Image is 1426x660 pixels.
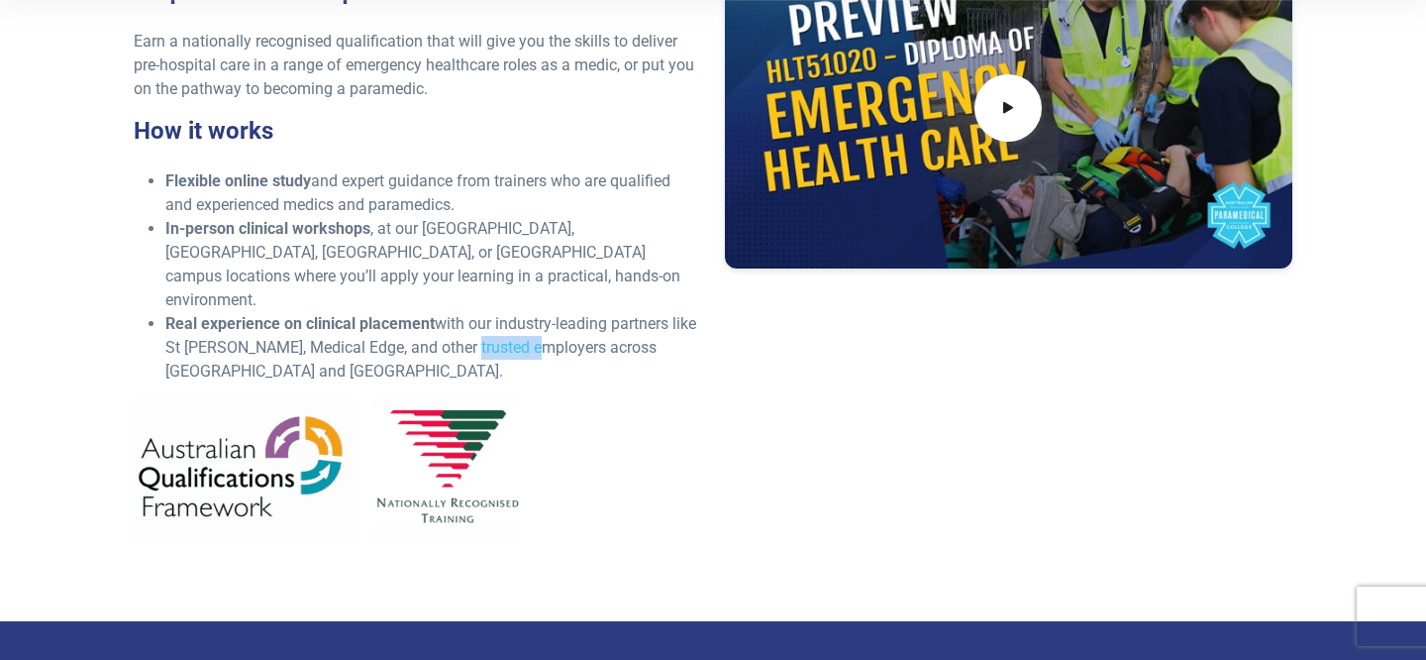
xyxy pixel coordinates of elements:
strong: In-person clinical workshops [165,219,370,238]
h3: How it works [134,117,701,146]
strong: Real experience on clinical placement [165,314,435,333]
li: and expert guidance from trainers who are qualified and experienced medics and paramedics. [165,169,701,217]
strong: Flexible online study [165,171,311,190]
li: , at our [GEOGRAPHIC_DATA], [GEOGRAPHIC_DATA], [GEOGRAPHIC_DATA], or [GEOGRAPHIC_DATA] campus loc... [165,217,701,312]
p: Earn a nationally recognised qualification that will give you the skills to deliver pre-hospital ... [134,30,701,101]
li: with our industry-leading partners like St [PERSON_NAME], Medical Edge, and other trusted employe... [165,312,701,384]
